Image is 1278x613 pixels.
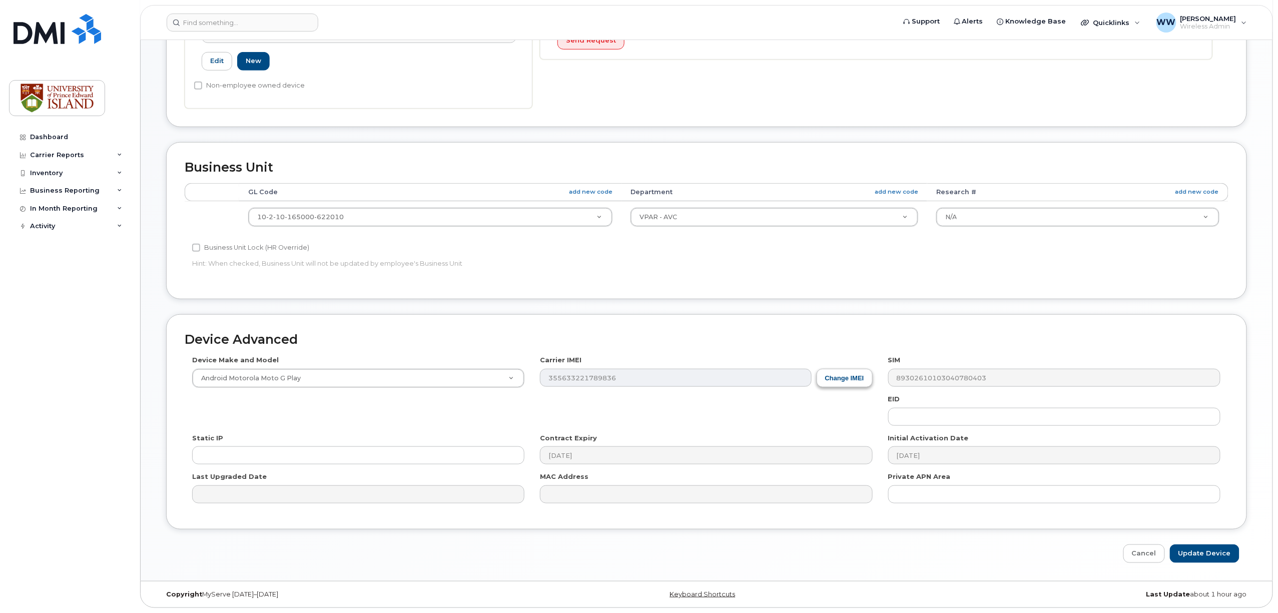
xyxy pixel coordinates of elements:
[194,80,305,92] label: Non-employee owned device
[1093,19,1130,27] span: Quicklinks
[194,82,202,90] input: Non-employee owned device
[1123,544,1165,563] a: Cancel
[888,472,951,481] label: Private APN Area
[257,213,344,221] span: 10-2-10-165000-622010
[640,213,677,221] span: VPAR - AVC
[670,590,736,598] a: Keyboard Shortcuts
[1180,23,1236,31] span: Wireless Admin
[192,259,873,268] p: Hint: When checked, Business Unit will not be updated by employee's Business Unit
[947,12,990,32] a: Alerts
[937,208,1219,226] a: N/A
[192,472,267,481] label: Last Upgraded Date
[540,355,581,365] label: Carrier IMEI
[237,52,270,71] a: New
[166,590,202,598] strong: Copyright
[192,244,200,252] input: Business Unit Lock (HR Override)
[239,183,621,201] th: GL Code
[1180,15,1236,23] span: [PERSON_NAME]
[945,213,957,221] span: N/A
[888,433,969,443] label: Initial Activation Date
[1074,13,1147,33] div: Quicklinks
[912,17,940,27] span: Support
[195,374,301,383] span: Android Motorola Moto G Play
[540,472,588,481] label: MAC Address
[1146,590,1190,598] strong: Last Update
[185,333,1228,347] h2: Device Advanced
[1157,17,1176,29] span: WW
[875,188,918,196] a: add new code
[249,208,612,226] a: 10-2-10-165000-622010
[888,355,901,365] label: SIM
[1175,188,1219,196] a: add new code
[167,14,318,32] input: Find something...
[192,242,309,254] label: Business Unit Lock (HR Override)
[631,208,918,226] a: VPAR - AVC
[540,433,597,443] label: Contract Expiry
[889,590,1254,598] div: about 1 hour ago
[185,161,1228,175] h2: Business Unit
[621,183,927,201] th: Department
[159,590,524,598] div: MyServe [DATE]–[DATE]
[193,369,524,387] a: Android Motorola Moto G Play
[1170,544,1239,563] input: Update Device
[557,32,624,50] button: Send Request
[1006,17,1066,27] span: Knowledge Base
[990,12,1073,32] a: Knowledge Base
[192,433,223,443] label: Static IP
[896,12,947,32] a: Support
[962,17,983,27] span: Alerts
[927,183,1228,201] th: Research #
[817,369,873,387] button: Change IMEI
[1149,13,1254,33] div: Wendy Weeks
[192,355,279,365] label: Device Make and Model
[202,52,232,71] a: Edit
[569,188,612,196] a: add new code
[888,394,900,404] label: EID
